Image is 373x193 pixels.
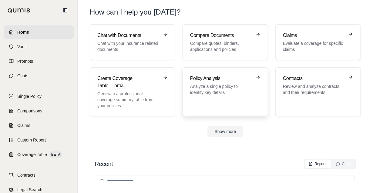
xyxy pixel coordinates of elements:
div: Reports [309,161,328,166]
p: Review and analyze contracts and their requirements [283,83,345,95]
a: Comparisons [4,104,74,118]
button: Collapse sidebar [60,5,70,15]
span: Legal Search [17,187,42,193]
img: Qumis Logo [8,8,30,13]
span: Contracts [17,172,35,178]
a: Chats [4,69,74,82]
a: Single Policy [4,90,74,103]
span: Home [17,29,29,35]
span: BETA [111,83,127,89]
a: ClaimsEvaluate a coverage for specific claims [275,24,361,60]
span: Prompts [17,58,33,64]
span: Single Policy [17,93,42,99]
h2: Recent [95,160,113,168]
a: Create Coverage TableBETAGenerate a professional coverage summary table from your policies. [90,67,175,116]
h3: Compare Documents [190,32,252,39]
a: Policy AnalysisAnalyze a single policy to identify key details [183,67,268,116]
h3: Chat with Documents [97,32,159,39]
a: Compare DocumentsCompare quotes, binders, applications and policies [183,24,268,60]
h1: How can I help you [DATE]? [90,7,181,17]
a: Prompts [4,55,74,68]
span: BETA [49,151,62,158]
span: Comparisons [17,108,42,114]
p: Evaluate a coverage for specific claims [283,40,345,52]
a: Chat with DocumentsChat with your insurance related documents [90,24,175,60]
span: Vault [17,44,27,50]
a: Contracts [4,168,74,182]
a: Coverage TableBETA [4,148,74,161]
span: Claims [17,122,30,128]
a: Claims [4,119,74,132]
a: ContractsReview and analyze contracts and their requirements [275,67,361,116]
button: Reports [305,160,331,168]
h3: Contracts [283,75,345,82]
div: Chats [336,161,351,166]
button: Chats [332,160,355,168]
span: Coverage Table [17,151,47,158]
span: Chats [17,73,29,79]
p: Chat with your insurance related documents [97,40,159,52]
a: Custom Report [4,133,74,147]
a: Home [4,25,74,39]
h3: Policy Analysis [190,75,252,82]
p: Generate a professional coverage summary table from your policies. [97,91,159,109]
button: Show more [207,126,244,137]
p: Analyze a single policy to identify key details [190,83,252,95]
p: Compare quotes, binders, applications and policies [190,40,252,52]
a: Vault [4,40,74,53]
h3: Claims [283,32,345,39]
span: Custom Report [17,137,46,143]
h3: Create Coverage Table [97,75,159,89]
